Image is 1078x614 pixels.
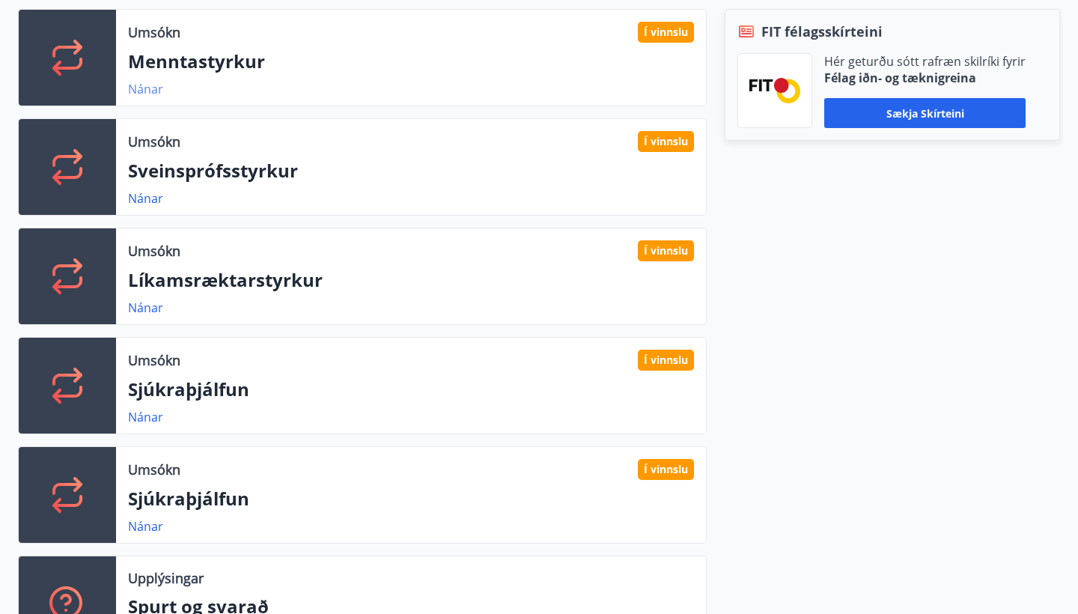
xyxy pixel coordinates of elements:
[128,241,180,261] p: Umsókn
[824,53,1026,70] p: Hér geturðu sótt rafræn skilríki fyrir
[128,518,163,535] a: Nánar
[638,459,694,480] div: Í vinnslu
[761,22,883,41] span: FIT félagsskírteini
[128,22,180,42] p: Umsókn
[128,377,694,402] p: Sjúkraþjálfun
[128,350,180,370] p: Umsókn
[128,190,163,207] a: Nánar
[128,49,694,74] p: Menntastyrkur
[128,267,694,293] p: Líkamsræktarstyrkur
[824,98,1026,128] button: Sækja skírteini
[128,81,163,97] a: Nánar
[128,460,180,479] p: Umsókn
[128,486,694,511] p: Sjúkraþjálfun
[824,70,1026,86] p: Félag iðn- og tæknigreina
[128,158,694,183] p: Sveinsprófsstyrkur
[749,78,800,103] img: FPQVkF9lTnNbbaRSFyT17YYeljoOGk5m51IhT0bO.png
[128,568,204,588] p: Upplýsingar
[638,240,694,261] div: Í vinnslu
[128,132,180,151] p: Umsókn
[638,131,694,152] div: Í vinnslu
[128,300,163,316] a: Nánar
[638,350,694,371] div: Í vinnslu
[638,22,694,43] div: Í vinnslu
[128,409,163,425] a: Nánar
